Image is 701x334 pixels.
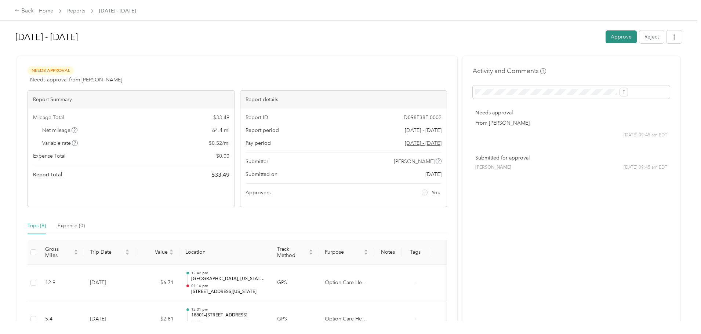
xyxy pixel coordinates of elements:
span: caret-up [364,248,368,253]
span: - [415,316,416,322]
th: Notes [374,240,402,265]
span: caret-down [74,252,78,256]
th: Value [135,240,179,265]
span: caret-down [125,252,130,256]
span: caret-down [309,252,313,256]
span: Needs approval from [PERSON_NAME] [30,76,122,84]
span: Submitter [246,158,268,165]
span: Net mileage [42,126,78,134]
td: GPS [271,265,319,301]
span: caret-up [169,248,174,253]
span: 64.4 mi [212,126,229,134]
span: Report total [33,171,62,179]
span: You [432,189,440,197]
span: [DATE] 09:45 am EDT [624,164,667,171]
div: Expense (0) [58,222,85,230]
p: From [PERSON_NAME] [475,119,667,127]
span: Report ID [246,114,268,121]
span: $ 33.49 [211,170,229,179]
span: caret-down [364,252,368,256]
span: [DATE] 09:45 am EDT [624,132,667,139]
span: Report period [246,126,279,134]
p: [GEOGRAPHIC_DATA], [US_STATE][GEOGRAPHIC_DATA][US_STATE], [GEOGRAPHIC_DATA] [191,276,265,282]
span: [DATE] [425,170,442,178]
th: Trip Date [84,240,135,265]
div: Report Summary [28,91,235,109]
th: Location [179,240,271,265]
span: Track Method [277,246,307,258]
span: - [415,279,416,286]
span: D098E38E-0002 [404,114,442,121]
a: Reports [67,8,85,14]
h1: Sep 1 - 30, 2025 [15,28,600,46]
td: Option Care Health [319,265,374,301]
p: Submitted for approval [475,154,667,162]
span: Submitted on [246,170,277,178]
th: Purpose [319,240,374,265]
div: Trips (8) [28,222,46,230]
th: Track Method [271,240,319,265]
span: Needs Approval [28,66,74,75]
p: 18801–[STREET_ADDRESS] [191,312,265,319]
h4: Activity and Comments [473,66,546,76]
span: [PERSON_NAME] [475,164,511,171]
span: Gross Miles [45,246,72,258]
a: Home [39,8,53,14]
span: [DATE] - [DATE] [405,126,442,134]
p: Needs approval [475,109,667,117]
td: 12.9 [39,265,84,301]
span: Go to pay period [405,139,442,147]
span: $ 0.52 / mi [209,139,229,147]
span: Expense Total [33,152,65,160]
td: [DATE] [84,265,135,301]
span: $ 33.49 [213,114,229,121]
span: [DATE] - [DATE] [99,7,136,15]
span: caret-up [125,248,130,253]
p: 12:42 pm [191,271,265,276]
span: Approvers [246,189,270,197]
span: Mileage Total [33,114,64,121]
p: 12:01 pm [191,307,265,312]
span: $ 0.00 [216,152,229,160]
iframe: Everlance-gr Chat Button Frame [660,293,701,334]
span: Value [141,249,168,255]
td: $6.71 [135,265,179,301]
p: 01:16 pm [191,283,265,289]
th: Gross Miles [39,240,84,265]
div: Report details [240,91,447,109]
span: Trip Date [90,249,124,255]
span: caret-up [74,248,78,253]
p: [STREET_ADDRESS][US_STATE] [191,289,265,295]
span: caret-down [169,252,174,256]
th: Tags [402,240,429,265]
span: [PERSON_NAME] [394,158,435,165]
div: Back [15,7,34,15]
button: Reject [639,30,664,43]
button: Approve [606,30,637,43]
span: Purpose [325,249,362,255]
p: 12:14 pm [191,320,265,325]
span: Variable rate [42,139,78,147]
span: Pay period [246,139,271,147]
span: caret-up [309,248,313,253]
